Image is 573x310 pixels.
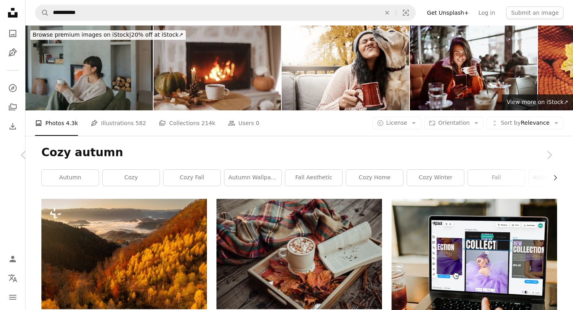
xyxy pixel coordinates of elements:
span: Orientation [438,120,470,126]
img: Moments of tranquility [25,26,153,110]
span: Browse premium images on iStock | [33,31,131,38]
button: Language [5,270,21,286]
a: mug of coffee with marshmallow in front of open book on tray [216,250,382,257]
a: Get Unsplash+ [422,6,474,19]
a: Collections [5,99,21,115]
button: Sort byRelevance [487,117,563,129]
button: License [372,117,421,129]
a: fall aesthetic [285,170,342,186]
a: View more on iStock↗ [502,94,573,110]
span: Relevance [501,119,550,127]
img: mug of coffee with marshmallow in front of open book on tray [216,199,382,309]
span: License [386,120,407,126]
a: cozy home [346,170,403,186]
span: 582 [136,119,146,128]
a: autumn [42,170,99,186]
img: Warm cup of tea, pumpkin, autumn leaves on wooden table on background of burning fireplace. Cozy ... [154,26,281,110]
span: 214k [201,119,215,128]
a: Photos [5,26,21,41]
a: a view of a valley with a lot of trees [41,250,207,257]
a: cozy winter [407,170,464,186]
h1: Cozy autumn [41,145,557,160]
a: Illustrations [5,45,21,61]
button: Visual search [396,5,415,20]
a: fall [468,170,525,186]
a: cozy fall [164,170,220,186]
button: Clear [378,5,396,20]
a: Illustrations 582 [91,110,146,136]
a: Log in / Sign up [5,251,21,267]
button: Submit an image [506,6,563,19]
button: Search Unsplash [35,5,49,20]
button: Menu [5,289,21,305]
a: Collections 214k [159,110,215,136]
img: a view of a valley with a lot of trees [41,199,207,309]
a: Explore [5,80,21,96]
img: Snuggly love [282,26,409,110]
form: Find visuals sitewide [35,5,416,21]
a: cozy [103,170,160,186]
a: Browse premium images on iStock|20% off at iStock↗ [25,26,191,45]
span: 0 [256,119,259,128]
a: Next [525,117,573,193]
a: Users 0 [228,110,259,136]
span: View more on iStock ↗ [507,99,568,105]
img: Female Enjoying Coffee Time And Using Smartphone In Restaurant [410,26,537,110]
a: Log in [474,6,500,19]
a: autumn wallpaper [224,170,281,186]
button: Orientation [424,117,483,129]
div: 20% off at iStock ↗ [30,30,186,40]
span: Sort by [501,120,520,126]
